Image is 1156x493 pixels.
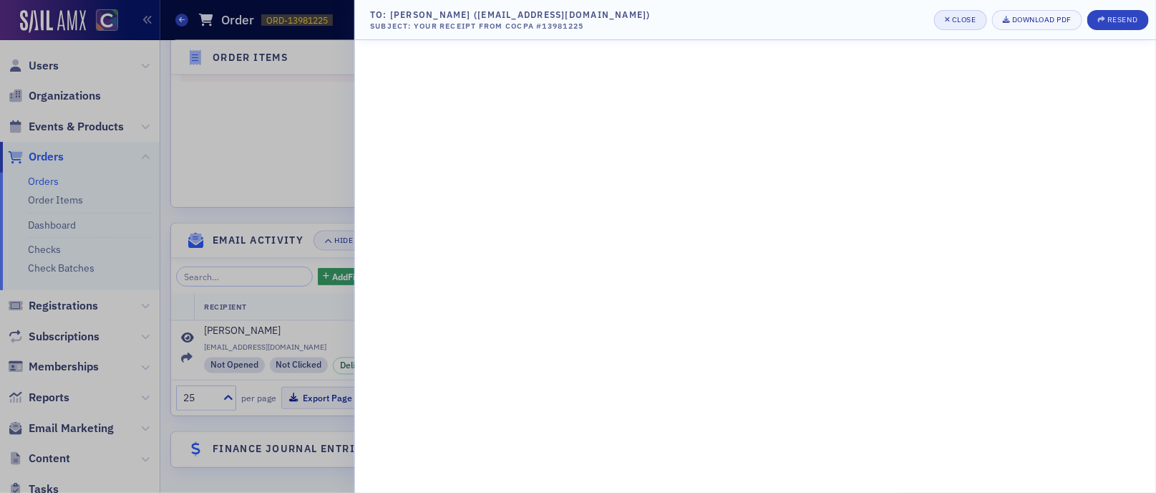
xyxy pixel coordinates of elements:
[1012,16,1072,24] div: Download PDF
[370,8,651,21] div: To: [PERSON_NAME] ([EMAIL_ADDRESS][DOMAIN_NAME])
[934,10,987,30] button: Close
[992,10,1082,30] a: Download PDF
[1107,16,1137,24] div: Resend
[952,16,976,24] div: Close
[370,21,651,32] div: Subject: Your Receipt from COCPA #13981225
[1087,10,1148,30] button: Resend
